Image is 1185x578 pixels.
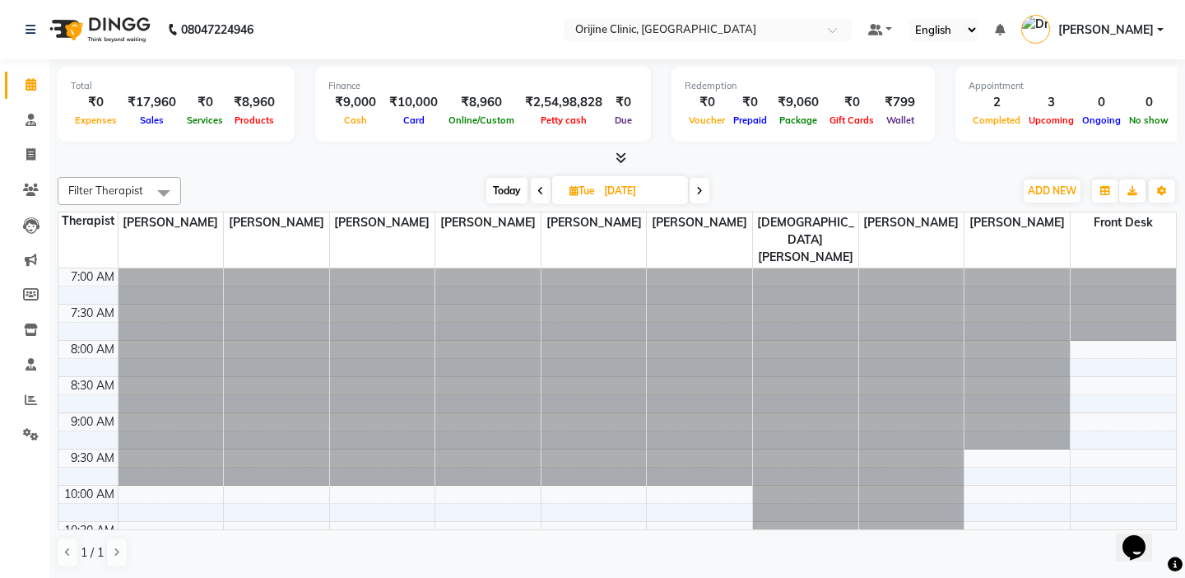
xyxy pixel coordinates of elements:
div: ₹0 [729,93,771,112]
span: Online/Custom [444,114,518,126]
span: Due [611,114,636,126]
span: [PERSON_NAME] [435,212,541,233]
div: 8:00 AM [67,341,118,358]
span: Today [486,178,527,203]
div: Redemption [685,79,922,93]
div: ₹0 [825,93,878,112]
div: 10:30 AM [61,522,118,539]
span: Services [183,114,227,126]
div: 0 [1125,93,1173,112]
span: ADD NEW [1028,184,1076,197]
div: 8:30 AM [67,377,118,394]
span: Gift Cards [825,114,878,126]
span: [DEMOGRAPHIC_DATA][PERSON_NAME] [753,212,858,268]
img: logo [42,7,155,53]
span: 1 / 1 [81,544,104,562]
div: ₹9,060 [771,93,825,112]
span: Petty cash [537,114,591,126]
span: Filter Therapist [68,184,143,197]
div: ₹10,000 [383,93,444,112]
div: 9:00 AM [67,413,118,431]
div: 3 [1025,93,1078,112]
div: 0 [1078,93,1125,112]
span: [PERSON_NAME] [330,212,435,233]
div: ₹2,54,98,828 [518,93,609,112]
span: Voucher [685,114,729,126]
span: [PERSON_NAME] [964,212,1070,233]
div: 9:30 AM [67,450,118,467]
div: ₹17,960 [121,93,183,112]
span: [PERSON_NAME] [859,212,964,233]
div: 2 [969,93,1025,112]
div: 7:30 AM [67,305,118,322]
div: ₹799 [878,93,922,112]
span: [PERSON_NAME] [118,212,224,233]
span: Prepaid [729,114,771,126]
span: No show [1125,114,1173,126]
span: Package [775,114,821,126]
div: Appointment [969,79,1173,93]
span: [PERSON_NAME] [1058,21,1154,39]
span: Front Desk [1071,212,1176,233]
div: Total [71,79,281,93]
span: [PERSON_NAME] [647,212,752,233]
span: [PERSON_NAME] [541,212,647,233]
span: Cash [340,114,371,126]
iframe: chat widget [1116,512,1169,562]
span: Products [230,114,278,126]
div: 7:00 AM [67,268,118,286]
img: Dr. Kritu Bhandari [1021,15,1050,44]
span: Sales [136,114,168,126]
button: ADD NEW [1024,179,1080,203]
div: ₹8,960 [227,93,281,112]
span: Completed [969,114,1025,126]
span: Expenses [71,114,121,126]
span: [PERSON_NAME] [224,212,329,233]
div: 10:00 AM [61,486,118,503]
span: Card [399,114,429,126]
div: Finance [328,79,638,93]
input: 2025-10-14 [599,179,681,203]
b: 08047224946 [181,7,253,53]
div: ₹0 [609,93,638,112]
span: Tue [565,184,599,197]
div: ₹0 [71,93,121,112]
span: Upcoming [1025,114,1078,126]
span: Wallet [882,114,918,126]
span: Ongoing [1078,114,1125,126]
div: ₹9,000 [328,93,383,112]
div: Therapist [58,212,118,230]
div: ₹8,960 [444,93,518,112]
div: ₹0 [685,93,729,112]
div: ₹0 [183,93,227,112]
